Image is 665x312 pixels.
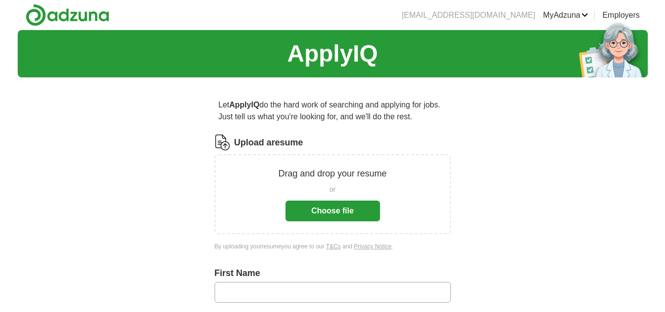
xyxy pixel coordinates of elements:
button: Choose file [285,201,380,221]
p: Drag and drop your resume [278,167,386,180]
strong: ApplyIQ [229,101,259,109]
label: Upload a resume [234,136,303,149]
img: CV Icon [215,135,230,150]
li: [EMAIL_ADDRESS][DOMAIN_NAME] [402,9,535,21]
h1: ApplyIQ [287,36,378,71]
a: MyAdzuna [543,9,588,21]
span: or [329,184,335,195]
a: Employers [602,9,640,21]
div: By uploading your resume you agree to our and . [215,242,451,251]
label: First Name [215,267,451,280]
p: Let do the hard work of searching and applying for jobs. Just tell us what you're looking for, an... [215,95,451,127]
a: T&Cs [326,243,341,250]
img: Adzuna logo [26,4,109,26]
a: Privacy Notice [354,243,392,250]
